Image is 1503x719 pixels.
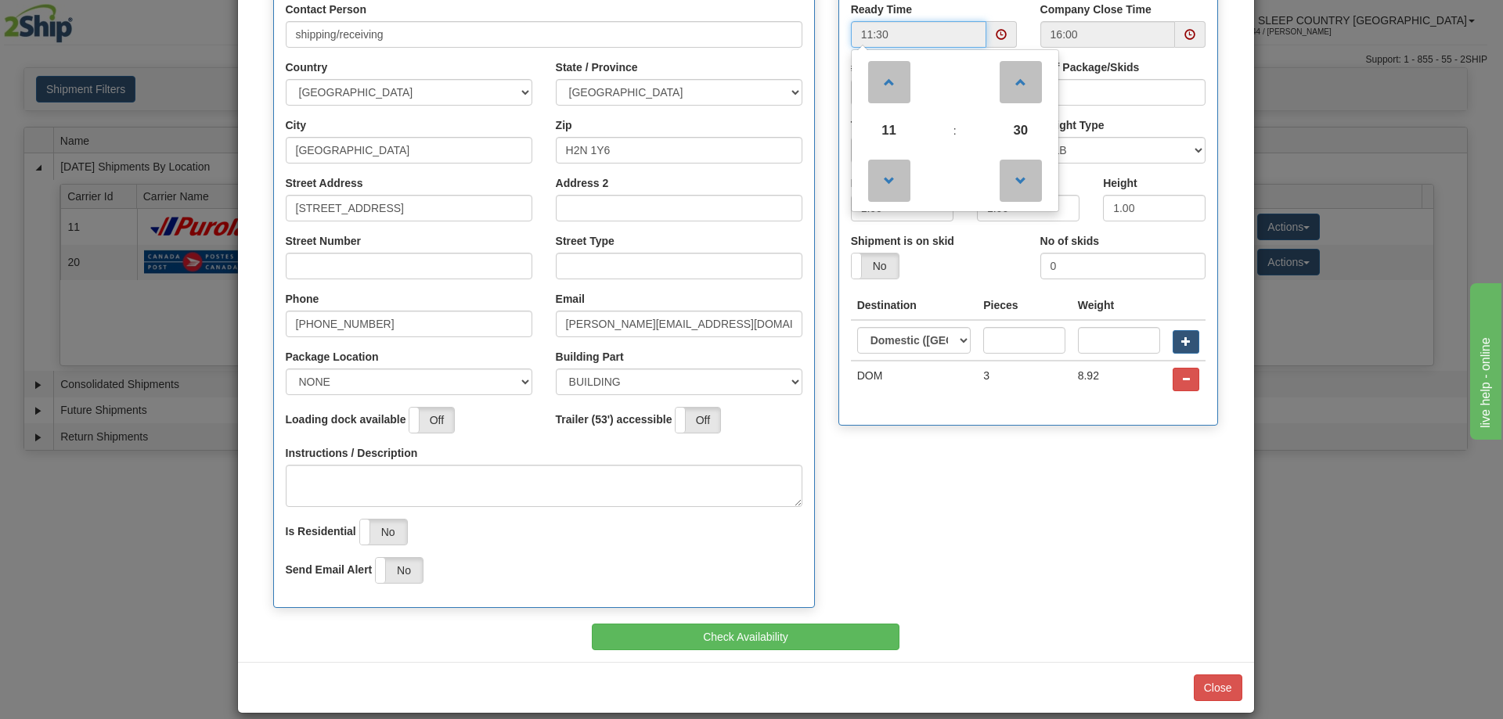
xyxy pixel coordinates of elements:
[376,558,423,583] label: No
[286,562,373,577] label: Send Email Alert
[286,523,356,539] label: Is Residential
[556,291,585,307] label: Email
[286,117,306,133] label: City
[286,233,361,249] label: Street Number
[1040,117,1105,133] label: Weight Type
[556,59,638,75] label: State / Province
[286,445,418,461] label: Instructions / Description
[1040,2,1152,17] label: Company Close Time
[286,291,319,307] label: Phone
[286,349,379,365] label: Package Location
[556,412,672,427] label: Trailer (53') accessible
[286,175,363,191] label: Street Address
[360,519,407,545] label: No
[868,110,910,152] span: Pick Hour
[1000,110,1042,152] span: Pick Minute
[556,175,609,191] label: Address 2
[592,624,899,650] button: Check Availability
[556,233,615,249] label: Street Type
[851,233,954,249] label: Shipment is on skid
[1103,175,1137,191] label: Height
[409,408,454,433] label: Off
[1040,59,1140,75] label: # of Package/Skids
[1072,291,1167,320] th: Weight
[286,2,366,17] label: Contact Person
[286,59,328,75] label: Country
[1040,233,1099,249] label: No of skids
[556,117,572,133] label: Zip
[676,408,720,433] label: Off
[851,2,912,17] label: Ready Time
[1467,279,1501,439] iframe: chat widget
[852,253,899,279] label: No
[286,412,406,427] label: Loading dock available
[1072,361,1167,397] td: 8.92
[866,152,912,208] a: Decrement Hour
[977,291,1071,320] th: Pieces
[866,53,912,110] a: Increment Hour
[923,110,986,152] td: :
[997,53,1043,110] a: Increment Minute
[12,9,145,28] div: live help - online
[997,152,1043,208] a: Decrement Minute
[556,349,624,365] label: Building Part
[851,291,978,320] th: Destination
[851,361,978,397] td: DOM
[977,361,1071,397] td: 3
[1194,674,1242,701] button: Close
